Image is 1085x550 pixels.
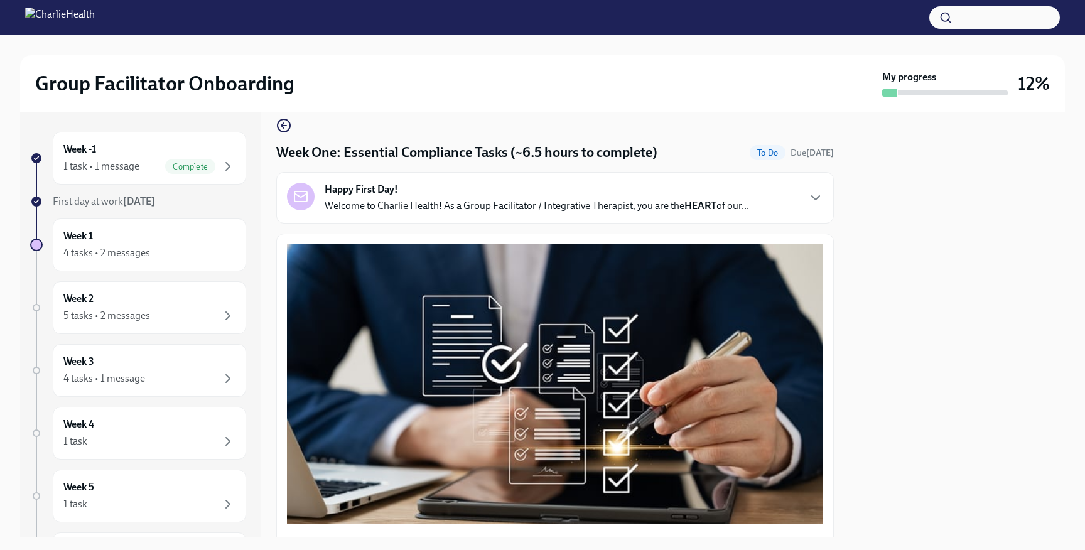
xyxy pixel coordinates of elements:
button: Zoom image [287,244,823,524]
a: Week 51 task [30,470,246,522]
h6: Week 5 [63,480,94,494]
strong: HEART [684,200,716,212]
a: Week 25 tasks • 2 messages [30,281,246,334]
strong: My progress [882,70,936,84]
span: September 22nd, 2025 10:00 [791,147,834,159]
p: Welcome to Charlie Health! As a Group Facilitator / Integrative Therapist, you are the of our... [325,199,749,213]
img: CharlieHealth [25,8,95,28]
h6: Week -1 [63,143,96,156]
a: Week -11 task • 1 messageComplete [30,132,246,185]
h6: Week 2 [63,292,94,306]
div: 1 task • 1 message [63,159,139,173]
h2: Group Facilitator Onboarding [35,71,294,96]
p: Welcome to your essential compliance tasks list! [287,534,823,548]
a: Week 41 task [30,407,246,460]
span: Complete [165,162,215,171]
div: 5 tasks • 2 messages [63,309,150,323]
div: 1 task [63,497,87,511]
div: 4 tasks • 2 messages [63,246,150,260]
h3: 12% [1018,72,1050,95]
div: 4 tasks • 1 message [63,372,145,386]
h4: Week One: Essential Compliance Tasks (~6.5 hours to complete) [276,143,657,162]
a: Week 34 tasks • 1 message [30,344,246,397]
strong: [DATE] [123,195,155,207]
h6: Week 1 [63,229,93,243]
strong: [DATE] [806,148,834,158]
span: To Do [750,148,785,158]
h6: Week 4 [63,418,94,431]
span: First day at work [53,195,155,207]
div: 1 task [63,434,87,448]
span: Due [791,148,834,158]
a: Week 14 tasks • 2 messages [30,218,246,271]
strong: Happy First Day! [325,183,398,197]
h6: Week 3 [63,355,94,369]
a: First day at work[DATE] [30,195,246,208]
